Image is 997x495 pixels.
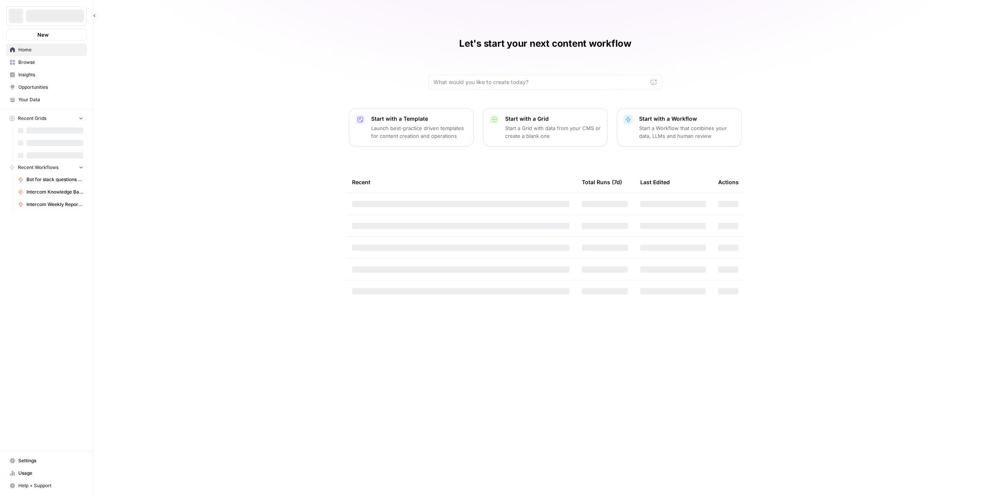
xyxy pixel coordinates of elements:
[26,188,83,196] span: Intercom Knowledge Base Daily Update
[14,198,87,211] a: Intercom Weekly Report to Slack
[6,467,87,479] a: Usage
[371,124,467,140] p: Launch best-practice driven templates for content creation and operations
[18,470,83,477] span: Usage
[6,479,87,492] button: Help + Support
[26,176,83,183] span: Bot for slack questions pt.2
[6,81,87,93] a: Opportunities
[6,29,87,41] button: New
[718,171,739,193] div: Actions
[639,115,735,123] p: Start with a Workflow
[14,173,87,186] a: Bot for slack questions pt.2
[18,164,58,171] span: Recent Workflows
[639,124,735,140] p: Start a Workflow that combines your data, LLMs and human review
[505,115,601,123] p: Start with a Grid
[6,69,87,81] a: Insights
[18,71,83,78] span: Insights
[371,115,467,123] p: Start with a Template
[18,59,83,66] span: Browse
[6,454,87,467] a: Settings
[26,201,83,208] span: Intercom Weekly Report to Slack
[433,78,648,86] input: What would you like to create today?
[617,108,742,146] button: Start with a WorkflowStart a Workflow that combines your data, LLMs and human review
[483,108,608,146] button: Start with a GridStart a Grid with data from your CMS or create a blank one
[18,115,46,122] span: Recent Grids
[14,186,87,198] a: Intercom Knowledge Base Daily Update
[640,171,670,193] div: Last Edited
[349,108,474,146] button: Start with a TemplateLaunch best-practice driven templates for content creation and operations
[505,124,601,140] p: Start a Grid with data from your CMS or create a blank one
[6,44,87,56] a: Home
[6,93,87,106] a: Your Data
[6,162,87,173] button: Recent Workflows
[6,113,87,124] button: Recent Grids
[582,171,622,193] div: Total Runs (7d)
[18,84,83,91] span: Opportunities
[6,56,87,69] a: Browse
[18,96,83,103] span: Your Data
[37,31,49,39] span: New
[18,457,83,464] span: Settings
[352,171,569,193] div: Recent
[459,37,631,50] h1: Let's start your next content workflow
[18,46,83,53] span: Home
[18,482,83,489] span: Help + Support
